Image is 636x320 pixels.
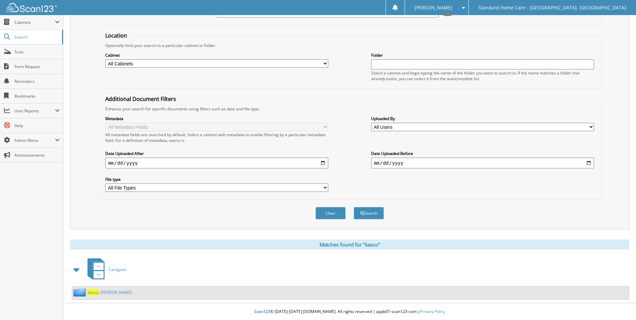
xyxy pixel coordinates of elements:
span: Bookmarks [14,93,60,99]
span: Admin Menu [14,138,55,143]
div: Select a cabinet and begin typing the name of the folder you want to search in. If the name match... [371,70,594,82]
span: [PERSON_NAME] [415,6,452,10]
a: Kasco, [PERSON_NAME] [88,289,132,295]
label: Uploaded By [371,116,594,121]
legend: Additional Document Filters [102,95,179,103]
span: Standard Home Care - [GEOGRAPHIC_DATA], [GEOGRAPHIC_DATA] [478,6,626,10]
button: Search [354,207,384,219]
label: Date Uploaded Before [371,151,594,156]
span: Kasco [88,289,99,295]
a: Caregiver [83,256,127,283]
legend: Location [102,32,130,39]
span: User Reports [14,108,55,114]
label: Metadata [105,116,328,121]
img: folder2.png [73,288,88,297]
button: Clear [315,207,346,219]
div: All metadata fields are searched by default. Select a cabinet with metadata to enable filtering b... [105,132,328,143]
a: Privacy Policy [420,309,445,314]
span: Reminders [14,78,60,84]
span: Scan123 [254,309,270,314]
img: scan123-logo-white.svg [7,3,57,12]
input: start [105,158,328,168]
span: Cabinets [14,19,55,25]
div: Matches found for "kasco" [70,239,629,250]
div: Optionally limit your search to a particular cabinet or folder [102,43,597,48]
span: Scan [14,49,60,55]
input: end [371,158,594,168]
label: File type [105,176,328,182]
span: Caregiver [109,267,127,272]
span: Help [14,123,60,128]
label: Folder [371,52,594,58]
div: © [DATE]-[DATE] [DOMAIN_NAME]. All rights reserved | appb01-scan123-com | [63,304,636,320]
span: Search [14,34,59,40]
label: Cabinet [105,52,328,58]
span: Announcements [14,152,60,158]
label: Date Uploaded After [105,151,328,156]
a: here [176,138,184,143]
span: Form Request [14,64,60,69]
div: Enhance your search for specific documents using filters such as date and file type. [102,106,597,112]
